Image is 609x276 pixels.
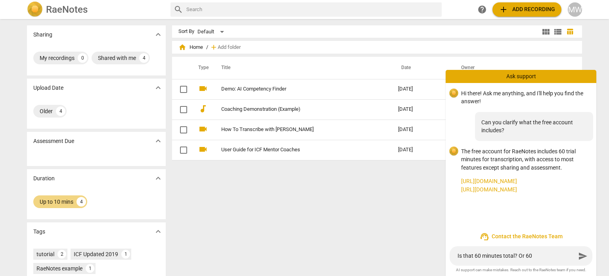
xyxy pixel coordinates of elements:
[461,147,590,172] p: The free account for RaeNotes includes 60 trial minutes for transcription, with access to most fe...
[564,26,576,38] button: Table view
[449,89,458,98] img: 07265d9b138777cce26606498f17c26b.svg
[56,106,65,116] div: 4
[153,136,163,146] span: expand_more
[27,2,164,17] a: LogoRaeNotes
[178,43,203,51] span: Home
[33,174,55,183] p: Duration
[198,124,208,134] span: videocam
[212,57,392,79] th: Title
[499,5,508,14] span: add
[477,5,487,14] span: help
[33,84,63,92] p: Upload Date
[57,250,66,259] div: 2
[568,2,582,17] button: MW
[576,249,590,263] button: Send
[36,264,82,272] div: RaeNotes example
[552,26,564,38] button: List view
[461,177,590,185] a: [URL][DOMAIN_NAME]
[152,226,164,237] button: Show more
[33,228,45,236] p: Tags
[153,83,163,93] span: expand_more
[153,227,163,236] span: expand_more
[86,264,94,273] div: 1
[446,229,596,245] button: Contact the RaeNotes Team
[499,5,555,14] span: Add recording
[178,43,186,51] span: home
[153,174,163,183] span: expand_more
[392,140,452,160] td: [DATE]
[221,127,370,133] a: How To Transcribe with [PERSON_NAME]
[40,54,75,62] div: My recordings
[77,197,86,207] div: 4
[33,137,74,145] p: Assessment Due
[178,29,194,35] div: Sort By
[452,57,565,79] th: Owner
[98,54,136,62] div: Shared with me
[392,99,452,120] td: [DATE]
[153,30,163,39] span: expand_more
[452,232,590,241] span: Contact the RaeNotes Team
[36,250,54,258] div: tutorial
[152,29,164,41] button: Show more
[40,107,53,115] div: Older
[541,27,551,37] span: view_module
[210,43,218,51] span: add
[27,2,43,17] img: Logo
[152,172,164,184] button: Show more
[449,147,458,156] img: 07265d9b138777cce26606498f17c26b.svg
[480,232,489,241] span: support_agent
[446,70,596,83] div: Ask support
[458,252,576,260] textarea: Is that 60 minutes total? Or 60
[206,44,208,50] span: /
[40,198,73,206] div: Up to 10 mins
[198,104,208,114] span: audiotrack
[461,185,590,194] a: [URL][DOMAIN_NAME]
[174,5,183,14] span: search
[78,53,87,63] div: 0
[221,106,370,112] a: Coaching Demonstration (Example)
[198,145,208,154] span: videocam
[566,28,574,35] span: table_chart
[198,84,208,93] span: videocam
[192,57,212,79] th: Type
[186,3,439,16] input: Search
[452,267,590,273] span: AI support can make mistakes. Reach out to the RaeNotes team if you need.
[139,53,149,63] div: 4
[121,250,130,259] div: 1
[46,4,88,15] h2: RaeNotes
[74,250,118,258] div: ICF Updated 2019
[221,86,370,92] a: Demo: AI Competency Finder
[553,27,563,37] span: view_list
[218,44,241,50] span: Add folder
[475,2,489,17] a: Help
[540,26,552,38] button: Tile view
[33,31,52,39] p: Sharing
[461,89,590,106] p: Hi there! Ask me anything, and I'll help you find the answer!
[578,251,588,261] span: send
[152,135,164,147] button: Show more
[392,79,452,99] td: [DATE]
[152,82,164,94] button: Show more
[392,120,452,140] td: [DATE]
[392,57,452,79] th: Date
[221,147,370,153] a: User Guide for ICF Mentor Coaches
[197,25,227,38] div: Default
[475,112,593,141] div: Can you clarify what the free account includes?
[492,2,561,17] button: Upload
